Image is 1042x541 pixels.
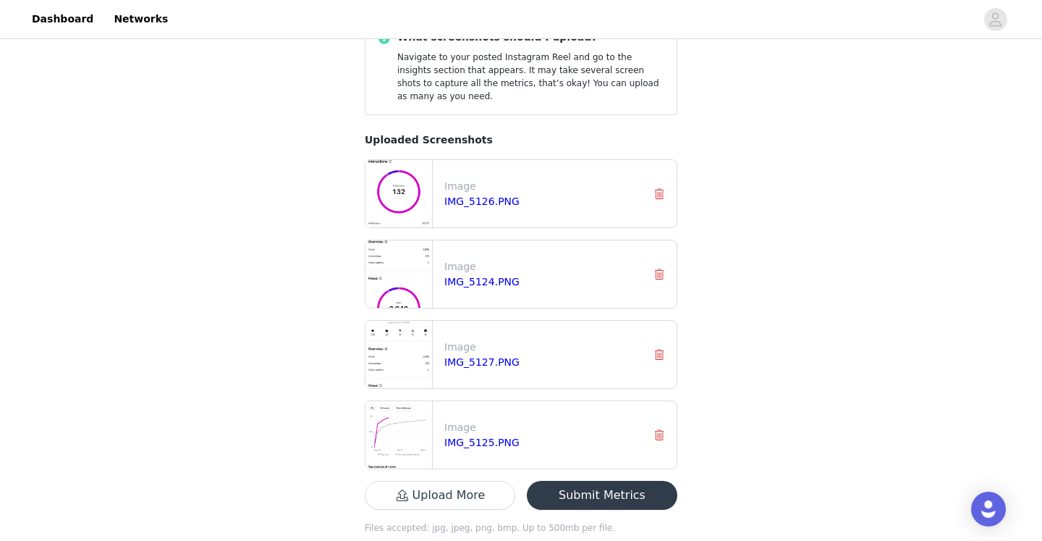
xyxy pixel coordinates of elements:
[365,240,432,308] img: file
[365,160,432,227] img: file
[444,437,520,448] a: IMG_5125.PNG
[444,179,636,194] p: Image
[105,3,177,35] a: Networks
[527,481,677,510] button: Submit Metrics
[444,259,636,274] p: Image
[23,3,102,35] a: Dashboard
[988,8,1002,31] div: avatar
[971,492,1006,527] div: Open Intercom Messenger
[444,276,520,288] a: IMG_5124.PNG
[365,321,432,388] img: file
[444,196,520,207] a: IMG_5126.PNG
[365,490,515,502] span: Upload More
[365,133,677,148] p: Uploaded Screenshots
[444,356,520,368] a: IMG_5127.PNG
[365,521,677,534] p: Files accepted: jpg, jpeg, png, bmp. Up to 500mb per file.
[365,481,515,510] button: Upload More
[444,420,636,435] p: Image
[444,340,636,355] p: Image
[397,51,665,103] p: Navigate to your posted Instagram Reel and go to the insights section that appears. It may take s...
[365,401,432,469] img: file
